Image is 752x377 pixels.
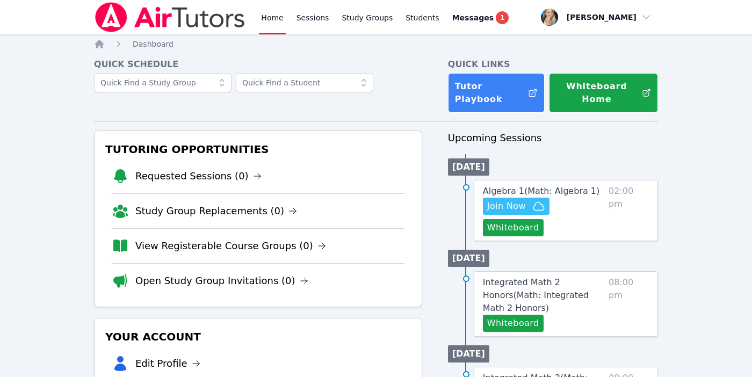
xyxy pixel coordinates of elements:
[609,185,649,236] span: 02:00 pm
[483,276,604,315] a: Integrated Math 2 Honors(Math: Integrated Math 2 Honors)
[135,238,326,253] a: View Registerable Course Groups (0)
[133,39,173,49] a: Dashboard
[135,169,262,184] a: Requested Sessions (0)
[483,198,549,215] button: Join Now
[94,39,658,49] nav: Breadcrumb
[236,73,373,92] input: Quick Find a Student
[448,130,658,146] h3: Upcoming Sessions
[94,58,422,71] h4: Quick Schedule
[135,273,308,288] a: Open Study Group Invitations (0)
[448,73,545,113] a: Tutor Playbook
[483,186,599,196] span: Algebra 1 ( Math: Algebra 1 )
[496,11,509,24] span: 1
[135,204,297,219] a: Study Group Replacements (0)
[483,315,544,332] button: Whiteboard
[483,219,544,236] button: Whiteboard
[483,185,599,198] a: Algebra 1(Math: Algebra 1)
[609,276,649,332] span: 08:00 pm
[103,327,413,346] h3: Your Account
[549,73,658,113] button: Whiteboard Home
[452,12,494,23] span: Messages
[135,356,200,371] a: Edit Profile
[448,250,489,267] li: [DATE]
[103,140,413,159] h3: Tutoring Opportunities
[487,200,526,213] span: Join Now
[448,58,658,71] h4: Quick Links
[448,158,489,176] li: [DATE]
[94,2,246,32] img: Air Tutors
[94,73,232,92] input: Quick Find a Study Group
[483,277,589,313] span: Integrated Math 2 Honors ( Math: Integrated Math 2 Honors )
[448,345,489,363] li: [DATE]
[133,40,173,48] span: Dashboard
